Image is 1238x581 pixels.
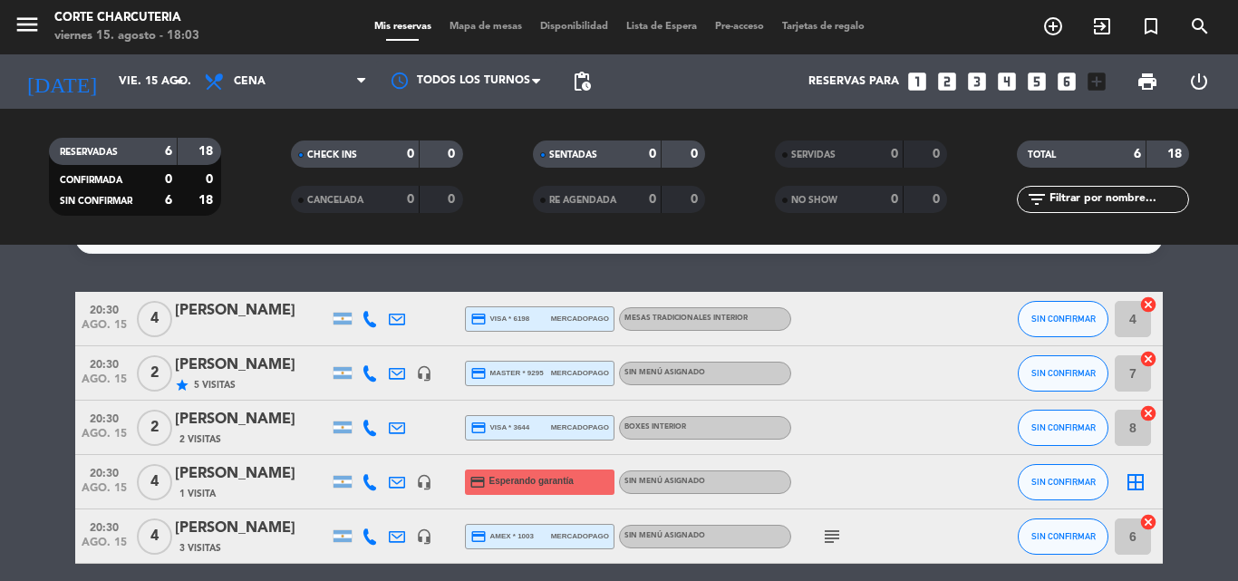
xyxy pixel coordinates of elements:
span: ago. 15 [82,319,127,340]
strong: 6 [165,145,172,158]
span: SIN CONFIRMAR [1031,531,1096,541]
div: [PERSON_NAME] [175,462,329,486]
span: CONFIRMADA [60,176,122,185]
i: menu [14,11,41,38]
span: 4 [137,464,172,500]
span: Sin menú asignado [624,478,705,485]
span: TOTAL [1028,150,1056,160]
i: border_all [1125,471,1146,493]
i: headset_mic [416,365,432,382]
span: 1 Visita [179,487,216,501]
span: CANCELADA [307,196,363,205]
i: cancel [1139,350,1157,368]
span: SIN CONFIRMAR [1031,314,1096,324]
span: MESAS TRADICIONALES INTERIOR [624,315,748,322]
span: 2 [137,410,172,446]
span: BOXES INTERIOR [624,423,686,431]
strong: 0 [891,148,898,160]
div: Corte Charcuteria [54,9,199,27]
span: 4 [137,301,172,337]
strong: 0 [407,193,414,206]
span: visa * 3644 [470,420,529,436]
span: Disponibilidad [531,22,617,32]
i: subject [821,526,843,547]
span: amex * 1003 [470,528,534,545]
div: [PERSON_NAME] [175,517,329,540]
i: arrow_drop_down [169,71,190,92]
span: Lista de Espera [617,22,706,32]
span: mercadopago [551,367,609,379]
strong: 0 [933,193,943,206]
i: looks_5 [1025,70,1049,93]
i: looks_two [935,70,959,93]
span: 4 [137,518,172,555]
strong: 0 [448,193,459,206]
i: looks_6 [1055,70,1078,93]
span: 5 Visitas [194,378,236,392]
span: NO SHOW [791,196,837,205]
span: 20:30 [82,516,127,537]
i: cancel [1139,404,1157,422]
span: ago. 15 [82,537,127,557]
span: SIN CONFIRMAR [1031,422,1096,432]
span: pending_actions [571,71,593,92]
span: 2 [137,355,172,392]
span: CHECK INS [307,150,357,160]
span: Sin menú asignado [624,532,705,539]
strong: 18 [198,194,217,207]
i: headset_mic [416,474,432,490]
strong: 0 [891,193,898,206]
i: cancel [1139,513,1157,531]
button: SIN CONFIRMAR [1018,410,1108,446]
strong: 0 [448,148,459,160]
strong: 0 [165,173,172,186]
span: mercadopago [551,313,609,324]
span: 20:30 [82,461,127,482]
i: credit_card [469,474,486,490]
span: 20:30 [82,298,127,319]
i: cancel [1139,295,1157,314]
strong: 18 [198,145,217,158]
span: ago. 15 [82,373,127,394]
span: Esperando garantía [489,474,574,489]
span: SERVIDAS [791,150,836,160]
span: Cena [234,75,266,88]
strong: 0 [407,148,414,160]
span: mercadopago [551,421,609,433]
button: SIN CONFIRMAR [1018,301,1108,337]
div: [PERSON_NAME] [175,299,329,323]
i: looks_4 [995,70,1019,93]
span: RESERVADAS [60,148,118,157]
i: credit_card [470,311,487,327]
span: mercadopago [551,530,609,542]
button: SIN CONFIRMAR [1018,464,1108,500]
span: Mapa de mesas [440,22,531,32]
span: Pre-acceso [706,22,773,32]
div: [PERSON_NAME] [175,408,329,431]
div: [PERSON_NAME] [175,353,329,377]
i: filter_list [1026,189,1048,210]
strong: 6 [1134,148,1141,160]
span: SIN CONFIRMAR [60,197,132,206]
span: master * 9295 [470,365,544,382]
span: ago. 15 [82,428,127,449]
span: SIN CONFIRMAR [1031,368,1096,378]
span: RE AGENDADA [549,196,616,205]
span: 2 Visitas [179,432,221,447]
i: add_box [1085,70,1108,93]
i: headset_mic [416,528,432,545]
span: print [1136,71,1158,92]
span: SENTADAS [549,150,597,160]
strong: 0 [206,173,217,186]
i: search [1189,15,1211,37]
button: SIN CONFIRMAR [1018,518,1108,555]
span: Tarjetas de regalo [773,22,874,32]
strong: 6 [165,194,172,207]
i: credit_card [470,528,487,545]
strong: 0 [649,193,656,206]
i: credit_card [470,365,487,382]
strong: 18 [1167,148,1185,160]
span: SIN CONFIRMAR [1031,477,1096,487]
i: looks_one [905,70,929,93]
span: 3 Visitas [179,541,221,556]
